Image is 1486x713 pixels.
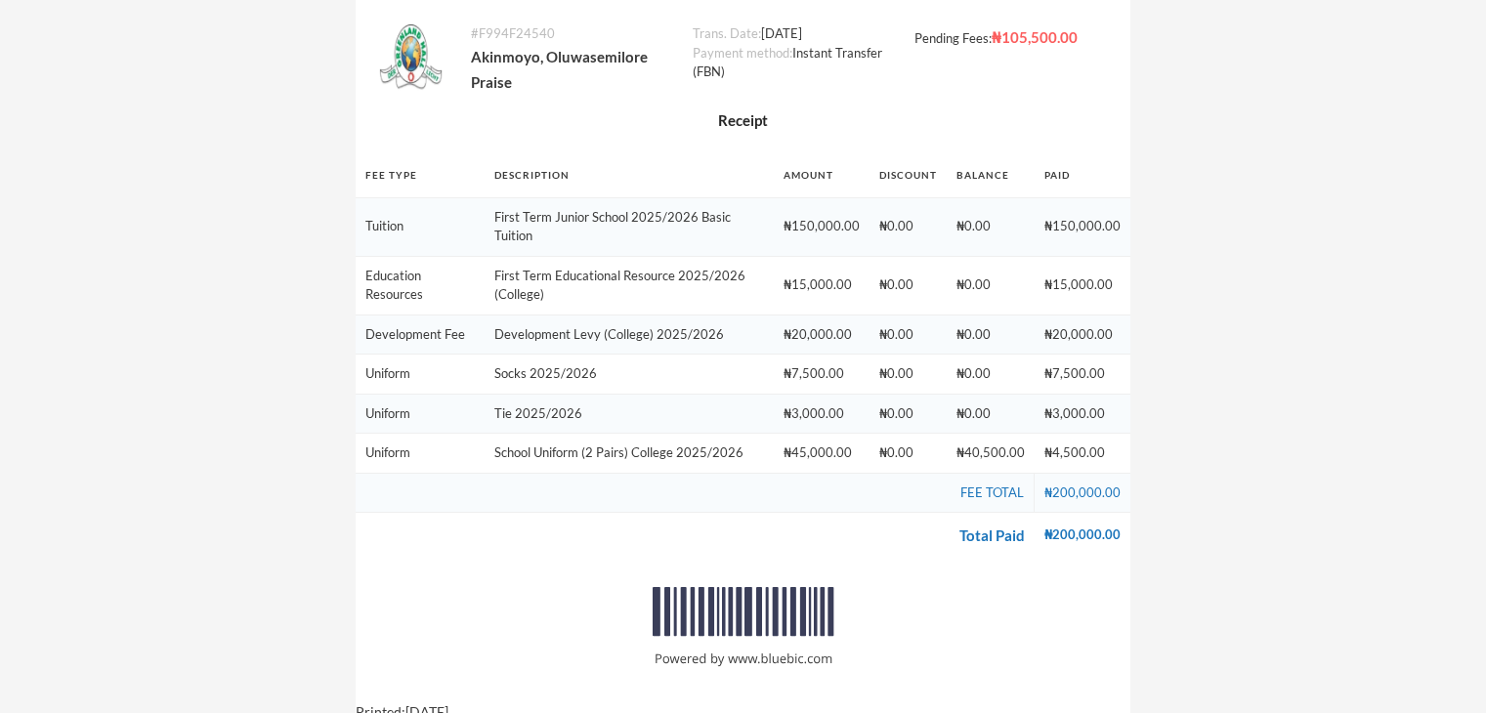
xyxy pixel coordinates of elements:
td: ₦0.00 [947,355,1035,395]
td: ₦3,000.00 [774,394,870,434]
td: ₦0.00 [947,315,1035,355]
td: Development Fee [356,315,486,355]
td: ₦40,500.00 [947,434,1035,474]
td: ₦0.00 [947,394,1035,434]
td: ₦0.00 [870,394,947,434]
td: ₦0.00 [870,256,947,315]
td: Fee Total [356,473,1035,513]
td: Uniform [356,434,486,474]
td: ₦0.00 [947,197,1035,256]
th: Fee Type [356,153,486,197]
td: ₦200,000.00 [1035,473,1131,513]
td: ₦0.00 [870,197,947,256]
td: ₦3,000.00 [1035,394,1131,434]
h2: Receipt [370,109,1117,132]
td: ₦0.00 [870,315,947,355]
span: Trans. Date: [693,25,761,41]
td: Tie 2025/2026 [485,394,773,434]
td: Tuition [356,197,486,256]
th: Discount [870,153,947,197]
span: ₦105,500.00 [992,28,1078,46]
td: ₦45,000.00 [774,434,870,474]
div: Instant Transfer (FBN) [693,44,910,82]
td: First Term Junior School 2025/2026 Basic Tuition [485,197,773,256]
td: Education Resources [356,256,486,315]
div: # F994F24540 [471,24,688,44]
span: Payment method: [693,45,792,61]
div: Akinmoyo, Oluwasemilore Praise [471,44,688,96]
td: Socks 2025/2026 [485,355,773,395]
td: ₦15,000.00 [774,256,870,315]
td: ₦15,000.00 [1035,256,1131,315]
th: Balance [947,153,1035,197]
td: ₦20,000.00 [774,315,870,355]
td: ₦150,000.00 [774,197,870,256]
td: ₦20,000.00 [1035,315,1131,355]
td: ₦150,000.00 [1035,197,1131,256]
td: ₦7,500.00 [1035,355,1131,395]
span: Pending Fees: [914,30,992,46]
td: Uniform [356,355,486,395]
td: First Term Educational Resource 2025/2026 (College) [485,256,773,315]
td: ₦0.00 [947,256,1035,315]
img: logo [379,24,443,91]
th: Paid [1035,153,1131,197]
td: ₦200,000.00 [1035,513,1131,559]
th: Amount [774,153,870,197]
td: Total Paid [356,513,1035,559]
td: Uniform [356,394,486,434]
td: ₦0.00 [870,434,947,474]
td: Development Levy (College) 2025/2026 [485,315,773,355]
td: ₦7,500.00 [774,355,870,395]
img: bluebic barcode [653,587,834,672]
th: Description [485,153,773,197]
td: ₦4,500.00 [1035,434,1131,474]
td: School Uniform (2 Pairs) College 2025/2026 [485,434,773,474]
td: ₦0.00 [870,355,947,395]
div: [DATE] [693,24,910,44]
